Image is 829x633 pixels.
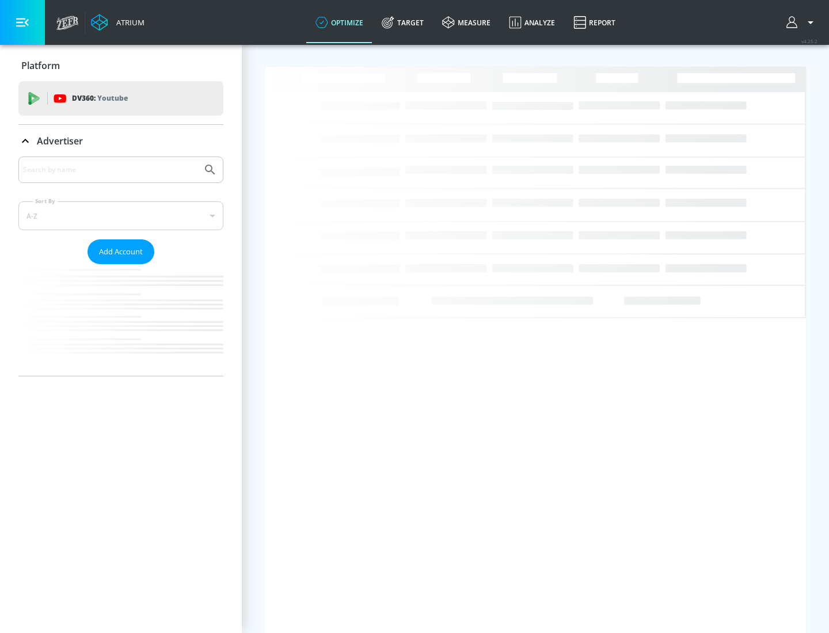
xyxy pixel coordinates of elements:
p: Youtube [97,92,128,104]
div: Advertiser [18,125,223,157]
button: Add Account [88,239,154,264]
a: Analyze [500,2,564,43]
div: Platform [18,49,223,82]
label: Sort By [33,197,58,205]
input: Search by name [23,162,197,177]
div: Advertiser [18,157,223,376]
a: Report [564,2,625,43]
p: Platform [21,59,60,72]
a: Target [372,2,433,43]
a: Atrium [91,14,144,31]
a: optimize [306,2,372,43]
a: measure [433,2,500,43]
p: Advertiser [37,135,83,147]
div: DV360: Youtube [18,81,223,116]
p: DV360: [72,92,128,105]
div: A-Z [18,201,223,230]
div: Atrium [112,17,144,28]
span: Add Account [99,245,143,258]
span: v 4.25.2 [801,38,817,44]
nav: list of Advertiser [18,264,223,376]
